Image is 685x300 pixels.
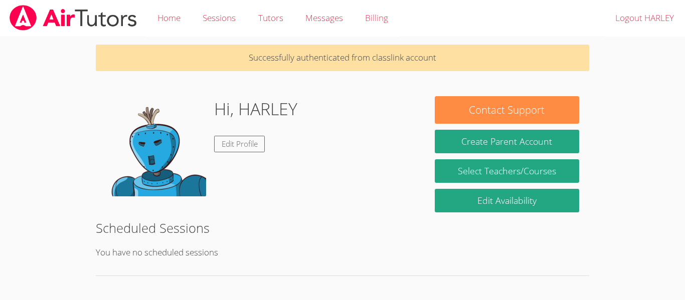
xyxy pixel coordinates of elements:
[435,159,579,183] a: Select Teachers/Courses
[305,12,343,24] span: Messages
[435,189,579,212] a: Edit Availability
[435,130,579,153] button: Create Parent Account
[106,96,206,196] img: default.png
[96,218,589,237] h2: Scheduled Sessions
[96,245,589,260] p: You have no scheduled sessions
[214,136,265,152] a: Edit Profile
[214,96,297,122] h1: Hi, HARLEY
[96,45,589,71] p: Successfully authenticated from classlink account
[435,96,579,124] button: Contact Support
[9,5,138,31] img: airtutors_banner-c4298cdbf04f3fff15de1276eac7730deb9818008684d7c2e4769d2f7ddbe033.png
